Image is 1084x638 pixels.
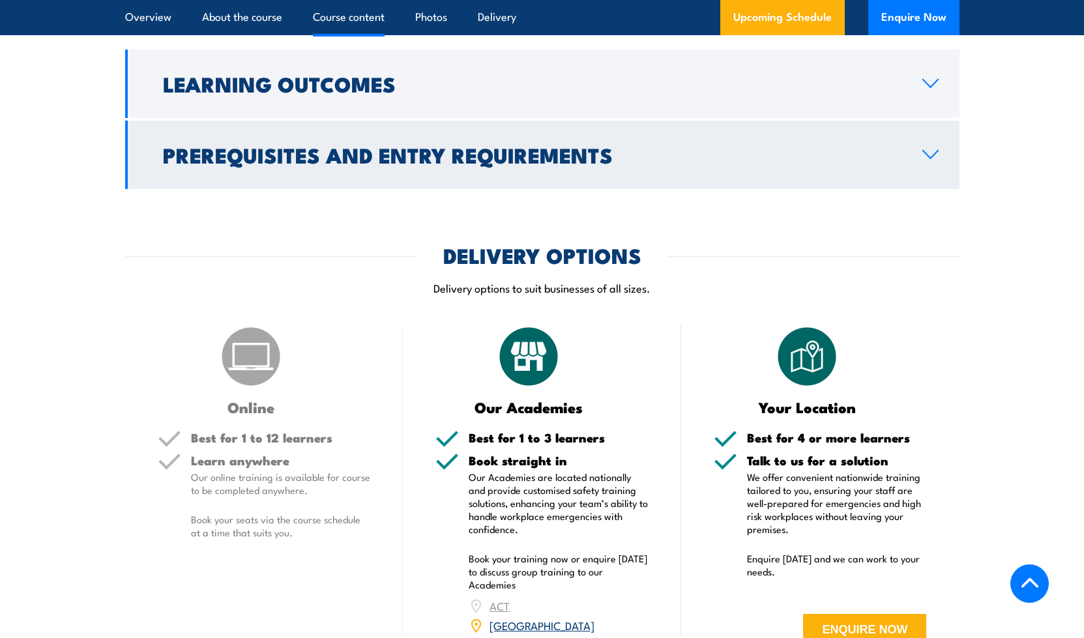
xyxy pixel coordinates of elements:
[747,552,927,578] p: Enquire [DATE] and we can work to your needs.
[125,280,959,295] p: Delivery options to suit businesses of all sizes.
[469,454,649,467] h5: Book straight in
[191,454,371,467] h5: Learn anywhere
[435,399,623,414] h3: Our Academies
[158,399,345,414] h3: Online
[163,74,901,93] h2: Learning Outcomes
[714,399,901,414] h3: Your Location
[191,513,371,539] p: Book your seats via the course schedule at a time that suits you.
[747,431,927,444] h5: Best for 4 or more learners
[443,246,641,264] h2: DELIVERY OPTIONS
[125,121,959,189] a: Prerequisites and Entry Requirements
[191,471,371,497] p: Our online training is available for course to be completed anywhere.
[469,552,649,591] p: Book your training now or enquire [DATE] to discuss group training to our Academies
[469,431,649,444] h5: Best for 1 to 3 learners
[469,471,649,536] p: Our Academies are located nationally and provide customised safety training solutions, enhancing ...
[747,454,927,467] h5: Talk to us for a solution
[125,50,959,118] a: Learning Outcomes
[191,431,371,444] h5: Best for 1 to 12 learners
[490,617,594,633] a: [GEOGRAPHIC_DATA]
[747,471,927,536] p: We offer convenient nationwide training tailored to you, ensuring your staff are well-prepared fo...
[163,145,901,164] h2: Prerequisites and Entry Requirements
